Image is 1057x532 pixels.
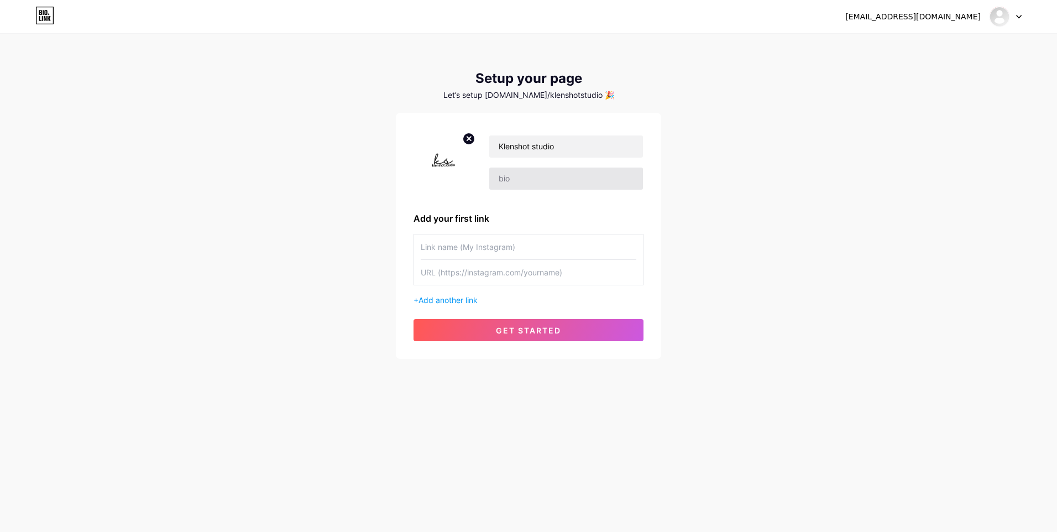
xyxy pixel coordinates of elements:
input: Your name [489,135,643,158]
button: get started [414,319,643,341]
div: Let’s setup [DOMAIN_NAME]/klenshotstudio 🎉 [396,91,661,100]
input: URL (https://instagram.com/yourname) [421,260,636,285]
div: + [414,294,643,306]
img: profile pic [414,131,475,194]
div: [EMAIL_ADDRESS][DOMAIN_NAME] [845,11,981,23]
input: bio [489,168,643,190]
div: Add your first link [414,212,643,225]
span: get started [496,326,561,335]
img: Dir Neo [989,6,1010,27]
input: Link name (My Instagram) [421,234,636,259]
span: Add another link [418,295,478,305]
div: Setup your page [396,71,661,86]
